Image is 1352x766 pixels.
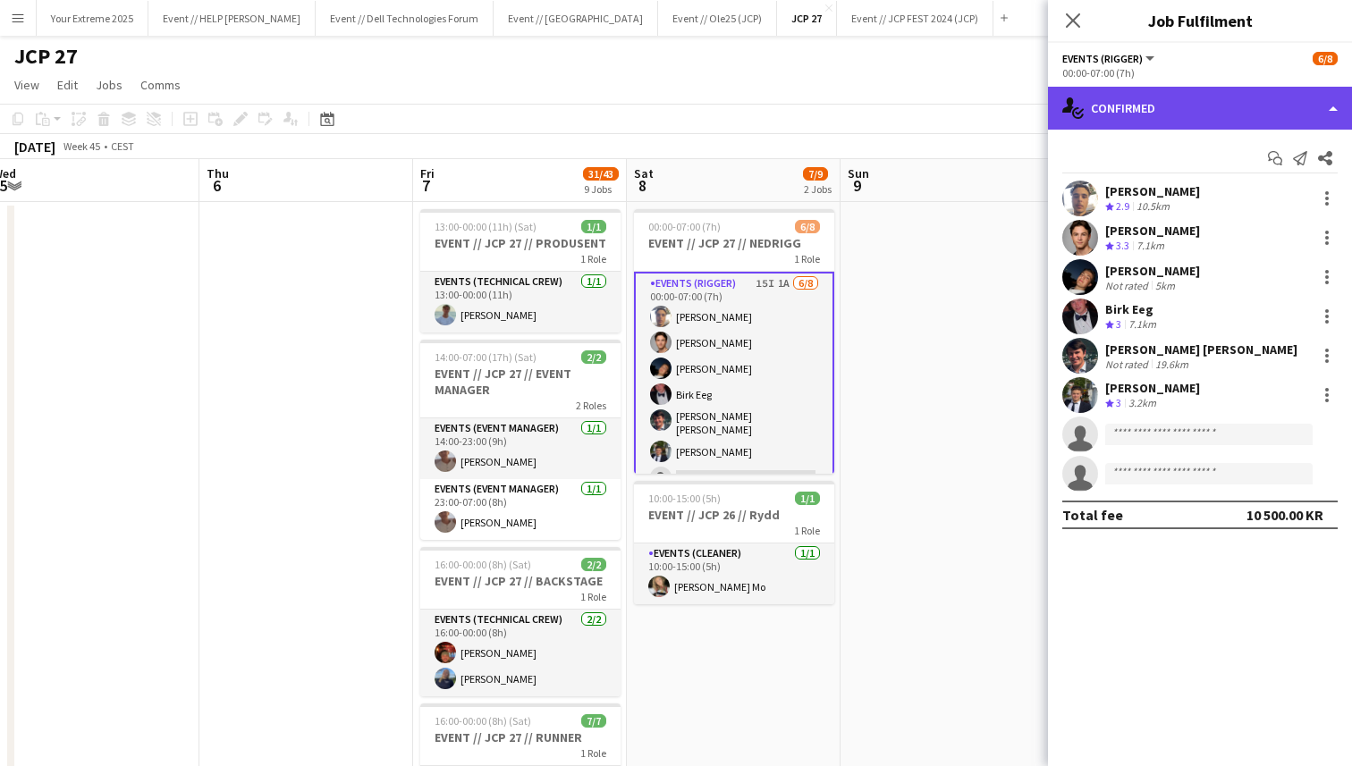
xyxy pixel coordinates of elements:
[576,399,606,412] span: 2 Roles
[1105,183,1200,199] div: [PERSON_NAME]
[580,746,606,760] span: 1 Role
[648,220,721,233] span: 00:00-07:00 (7h)
[581,714,606,728] span: 7/7
[1116,396,1121,409] span: 3
[634,235,834,251] h3: EVENT // JCP 27 // NEDRIGG
[580,252,606,265] span: 1 Role
[1062,52,1143,65] span: Events (Rigger)
[580,590,606,603] span: 1 Role
[1048,87,1352,130] div: Confirmed
[418,175,435,196] span: 7
[777,1,837,36] button: JCP 27
[634,209,834,474] app-job-card: 00:00-07:00 (7h)6/8EVENT // JCP 27 // NEDRIGG1 RoleEvents (Rigger)15I1A6/800:00-07:00 (7h)[PERSON...
[435,714,531,728] span: 16:00-00:00 (8h) (Sat)
[1105,279,1152,292] div: Not rated
[1116,239,1129,252] span: 3.3
[420,729,621,745] h3: EVENT // JCP 27 // RUNNER
[494,1,658,36] button: Event // [GEOGRAPHIC_DATA]
[133,73,188,97] a: Comms
[57,77,78,93] span: Edit
[1105,301,1160,317] div: Birk Eeg
[1133,199,1173,215] div: 10.5km
[581,350,606,364] span: 2/2
[1246,506,1323,524] div: 10 500.00 KR
[420,235,621,251] h3: EVENT // JCP 27 // PRODUSENT
[59,139,104,153] span: Week 45
[1152,279,1179,292] div: 5km
[420,610,621,696] app-card-role: Events (Technical Crew)2/216:00-00:00 (8h)[PERSON_NAME][PERSON_NAME]
[204,175,229,196] span: 6
[1062,506,1123,524] div: Total fee
[14,138,55,156] div: [DATE]
[1048,9,1352,32] h3: Job Fulfilment
[634,272,834,523] app-card-role: Events (Rigger)15I1A6/800:00-07:00 (7h)[PERSON_NAME][PERSON_NAME][PERSON_NAME]Birk Eeg[PERSON_NAM...
[435,350,537,364] span: 14:00-07:00 (17h) (Sat)
[420,366,621,398] h3: EVENT // JCP 27 // EVENT MANAGER
[1105,341,1297,358] div: [PERSON_NAME] [PERSON_NAME]
[420,547,621,696] app-job-card: 16:00-00:00 (8h) (Sat)2/2EVENT // JCP 27 // BACKSTAGE1 RoleEvents (Technical Crew)2/216:00-00:00 ...
[795,492,820,505] span: 1/1
[420,209,621,332] app-job-card: 13:00-00:00 (11h) (Sat)1/1EVENT // JCP 27 // PRODUSENT1 RoleEvents (Technical Crew)1/113:00-00:00...
[96,77,123,93] span: Jobs
[631,175,654,196] span: 8
[845,175,869,196] span: 9
[634,481,834,604] app-job-card: 10:00-15:00 (5h)1/1EVENT // JCP 26 // Rydd1 RoleEvents (Cleaner)1/110:00-15:00 (5h)[PERSON_NAME] Mo
[14,43,78,70] h1: JCP 27
[37,1,148,36] button: Your Extreme 2025
[207,165,229,181] span: Thu
[794,252,820,265] span: 1 Role
[1062,66,1338,80] div: 00:00-07:00 (7h)
[111,139,134,153] div: CEST
[1125,317,1160,332] div: 7.1km
[837,1,993,36] button: Event // JCP FEST 2024 (JCP)
[803,167,828,181] span: 7/9
[634,165,654,181] span: Sat
[1152,358,1192,371] div: 19.6km
[435,220,537,233] span: 13:00-00:00 (11h) (Sat)
[584,182,618,196] div: 9 Jobs
[1133,239,1168,254] div: 7.1km
[89,73,130,97] a: Jobs
[50,73,85,97] a: Edit
[420,479,621,540] app-card-role: Events (Event Manager)1/123:00-07:00 (8h)[PERSON_NAME]
[420,165,435,181] span: Fri
[316,1,494,36] button: Event // Dell Technologies Forum
[658,1,777,36] button: Event // Ole25 (JCP)
[583,167,619,181] span: 31/43
[148,1,316,36] button: Event // HELP [PERSON_NAME]
[1062,52,1157,65] button: Events (Rigger)
[420,573,621,589] h3: EVENT // JCP 27 // BACKSTAGE
[420,340,621,540] app-job-card: 14:00-07:00 (17h) (Sat)2/2EVENT // JCP 27 // EVENT MANAGER2 RolesEvents (Event Manager)1/114:00-2...
[420,272,621,332] app-card-role: Events (Technical Crew)1/113:00-00:00 (11h)[PERSON_NAME]
[435,558,531,571] span: 16:00-00:00 (8h) (Sat)
[634,507,834,523] h3: EVENT // JCP 26 // Rydd
[14,77,39,93] span: View
[1105,380,1200,396] div: [PERSON_NAME]
[794,524,820,537] span: 1 Role
[420,418,621,479] app-card-role: Events (Event Manager)1/114:00-23:00 (9h)[PERSON_NAME]
[1313,52,1338,65] span: 6/8
[1105,358,1152,371] div: Not rated
[848,165,869,181] span: Sun
[140,77,181,93] span: Comms
[804,182,832,196] div: 2 Jobs
[1125,396,1160,411] div: 3.2km
[648,492,721,505] span: 10:00-15:00 (5h)
[1116,199,1129,213] span: 2.9
[581,558,606,571] span: 2/2
[1105,263,1200,279] div: [PERSON_NAME]
[1116,317,1121,331] span: 3
[1105,223,1200,239] div: [PERSON_NAME]
[795,220,820,233] span: 6/8
[7,73,46,97] a: View
[634,543,834,604] app-card-role: Events (Cleaner)1/110:00-15:00 (5h)[PERSON_NAME] Mo
[581,220,606,233] span: 1/1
